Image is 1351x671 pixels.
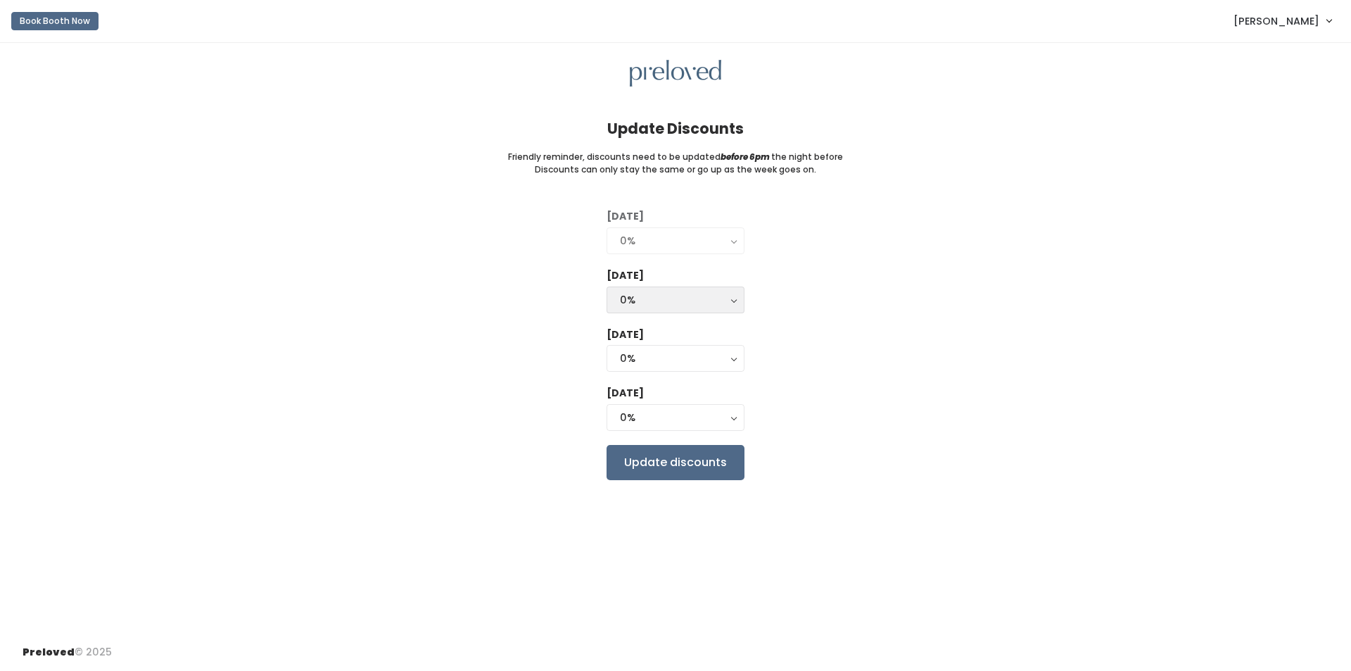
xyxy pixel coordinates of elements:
input: Update discounts [607,445,744,480]
label: [DATE] [607,209,644,224]
div: 0% [620,233,731,249]
h4: Update Discounts [607,120,744,137]
span: [PERSON_NAME] [1233,13,1319,29]
div: 0% [620,292,731,308]
button: 0% [607,227,744,254]
label: [DATE] [607,327,644,342]
button: 0% [607,345,744,372]
img: preloved logo [630,60,721,87]
div: © 2025 [23,634,112,660]
div: 0% [620,410,731,425]
button: Book Booth Now [11,12,99,30]
div: 0% [620,351,731,366]
a: [PERSON_NAME] [1219,6,1345,36]
span: Preloved [23,645,75,659]
small: Discounts can only stay the same or go up as the week goes on. [535,163,816,176]
small: Friendly reminder, discounts need to be updated the night before [508,151,843,163]
i: before 6pm [721,151,770,163]
label: [DATE] [607,268,644,283]
a: Book Booth Now [11,6,99,37]
button: 0% [607,404,744,431]
label: [DATE] [607,386,644,401]
button: 0% [607,287,744,313]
